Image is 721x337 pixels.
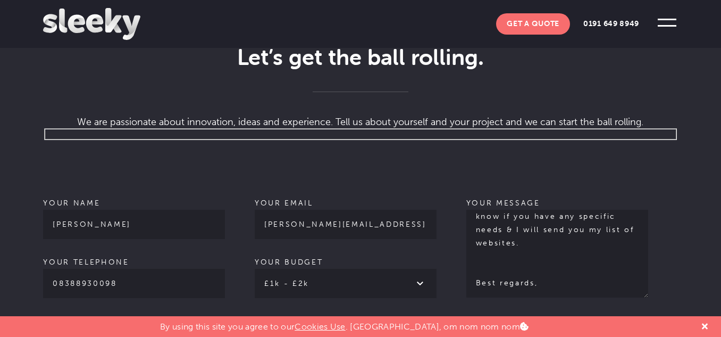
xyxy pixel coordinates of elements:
[43,210,225,239] input: Your name
[255,269,437,298] select: Your budget
[573,13,650,35] a: 0191 649 8949
[466,210,648,298] textarea: Your message
[43,103,677,128] p: We are passionate about innovation, ideas and experience. Tell us about yourself and your project...
[255,199,437,229] label: Your email
[43,8,140,40] img: Sleeky Web Design Newcastle
[255,210,437,239] input: Your email
[43,44,677,92] h2: Let’s get the ball rolling
[295,322,346,332] a: Cookies Use
[43,199,225,229] label: Your name
[466,199,648,316] label: Your message
[496,13,570,35] a: Get A Quote
[478,45,484,70] span: .
[255,258,437,288] label: Your budget
[160,316,529,332] p: By using this site you agree to our . [GEOGRAPHIC_DATA], om nom nom nom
